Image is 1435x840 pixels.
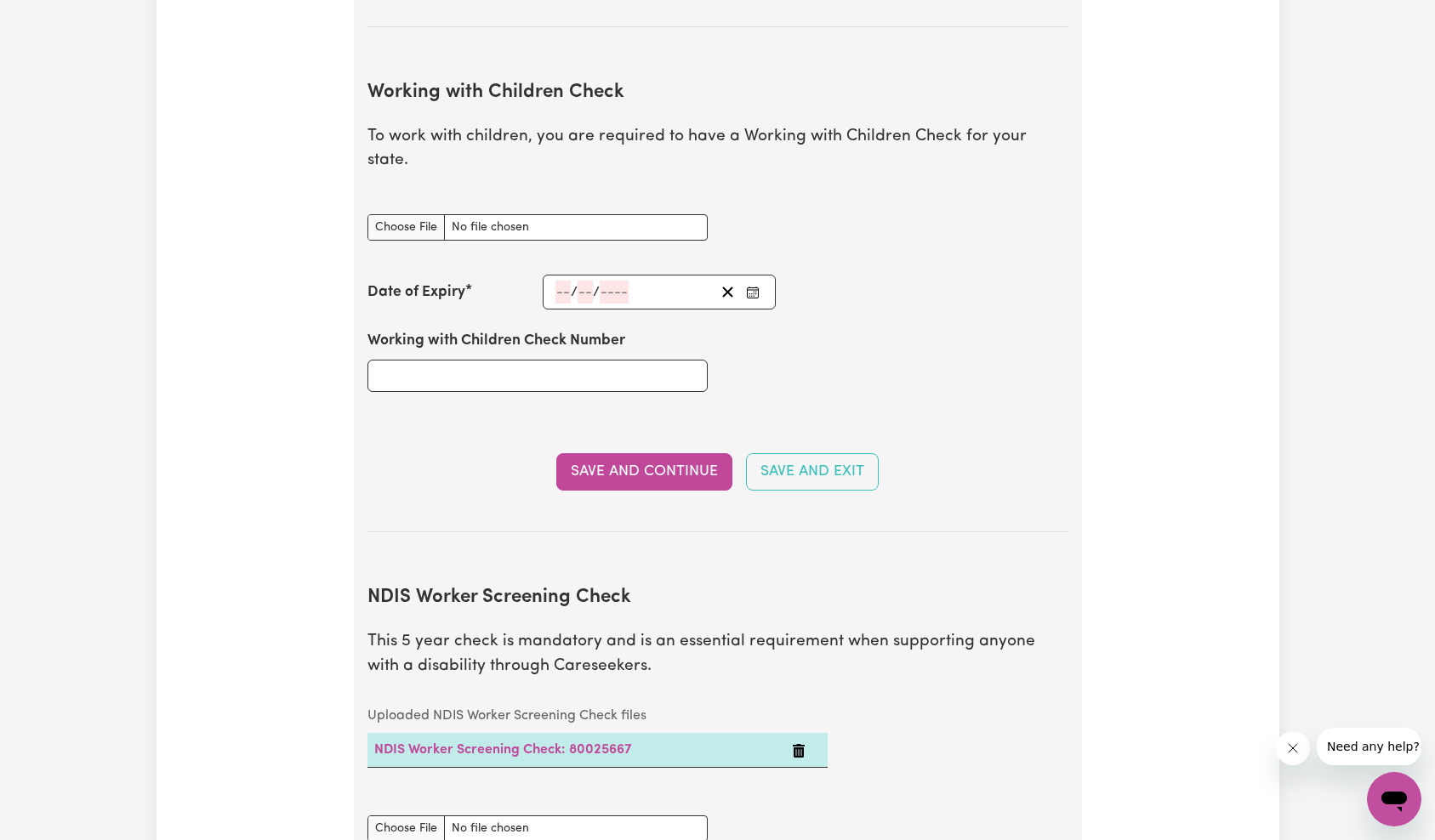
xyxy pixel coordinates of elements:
[367,125,1068,174] p: To work with children, you are required to have a Working with Children Check for your state.
[367,630,1068,679] p: This 5 year check is mandatory and is an essential requirement when supporting anyone with a disa...
[1276,731,1310,765] iframe: Close message
[556,453,732,491] button: Save and Continue
[792,740,806,760] button: Delete NDIS Worker Screening Check: 80025667
[741,281,765,304] button: Enter the Date of Expiry of your Working with Children Check
[555,281,571,304] input: --
[571,285,578,300] span: /
[593,285,600,300] span: /
[367,330,625,352] label: Working with Children Check Number
[374,743,632,757] a: NDIS Worker Screening Check: 80025667
[367,82,1068,105] h2: Working with Children Check
[367,699,828,733] caption: Uploaded NDIS Worker Screening Check files
[578,281,593,304] input: --
[746,453,879,491] button: Save and Exit
[367,281,465,304] label: Date of Expiry
[600,281,629,304] input: ----
[1317,728,1421,765] iframe: Message from company
[1367,772,1421,826] iframe: Button to launch messaging window
[367,587,1068,610] h2: NDIS Worker Screening Check
[715,281,741,304] button: Clear date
